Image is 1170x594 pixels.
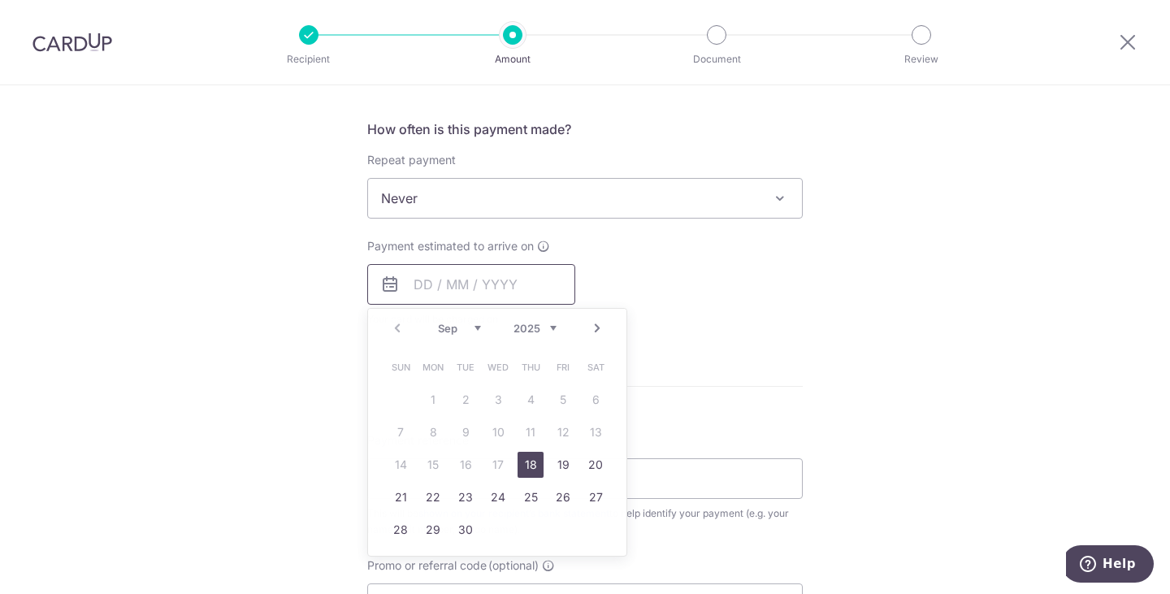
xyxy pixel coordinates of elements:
a: 24 [485,484,511,510]
span: Monday [420,354,446,380]
input: DD / MM / YYYY [367,264,575,305]
a: Next [587,319,607,338]
a: 23 [453,484,479,510]
a: 18 [518,452,544,478]
a: 21 [388,484,414,510]
p: Amount [453,51,573,67]
span: Wednesday [485,354,511,380]
span: Never [368,179,802,218]
label: Repeat payment [367,152,456,168]
iframe: Opens a widget where you can find more information [1066,545,1154,586]
span: Never [367,178,803,219]
span: Thursday [518,354,544,380]
a: 19 [550,452,576,478]
img: CardUp [32,33,112,52]
a: 20 [583,452,609,478]
a: 28 [388,517,414,543]
h5: How often is this payment made? [367,119,803,139]
a: 22 [420,484,446,510]
a: 27 [583,484,609,510]
span: Saturday [583,354,609,380]
p: Recipient [249,51,369,67]
span: Sunday [388,354,414,380]
span: Promo or referral code [367,557,487,574]
p: Document [656,51,777,67]
span: Friday [550,354,576,380]
a: 29 [420,517,446,543]
p: Review [861,51,981,67]
a: 30 [453,517,479,543]
a: 25 [518,484,544,510]
a: 26 [550,484,576,510]
span: Tuesday [453,354,479,380]
span: Payment estimated to arrive on [367,238,534,254]
span: (optional) [488,557,539,574]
